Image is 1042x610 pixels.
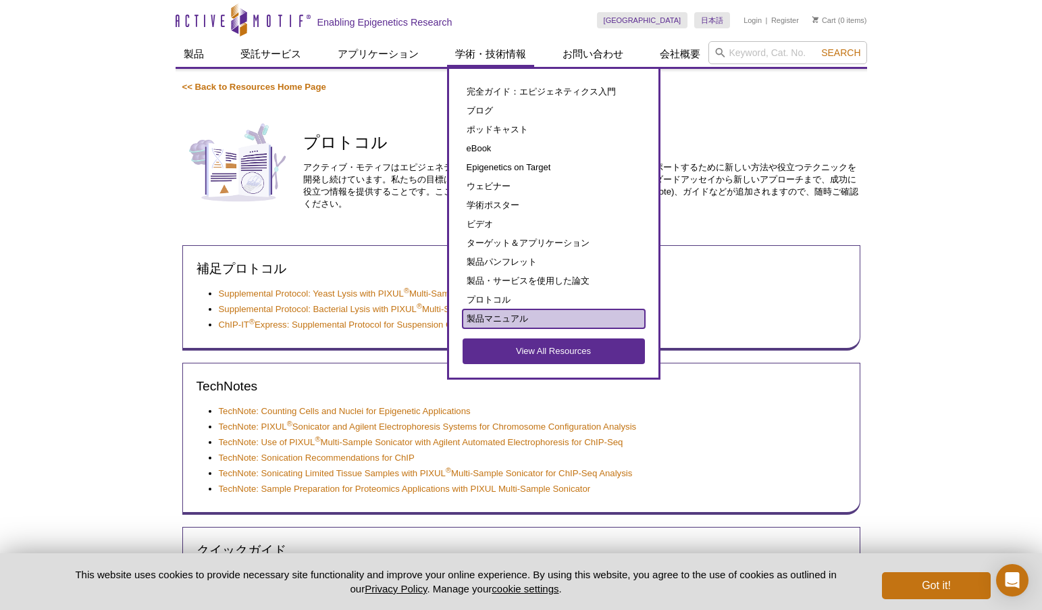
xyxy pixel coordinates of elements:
[463,82,645,101] a: 完全ガイド：エピジェネティクス入門
[771,16,799,25] a: Register
[287,420,292,428] sup: ®
[197,259,846,278] h2: 補足プロトコル
[219,421,637,433] a: TechNote: PIXUL®Sonicator and Agilent Electrophoresis Systems for Chromosome Configuration Analysis
[447,41,534,67] a: 学術・技術情報
[708,41,867,64] input: Keyword, Cat. No.
[463,196,645,215] a: 学術ポスター
[463,215,645,234] a: ビデオ
[597,12,688,28] a: [GEOGRAPHIC_DATA]
[404,286,409,295] sup: ®
[219,288,502,300] a: Supplemental Protocol: Yeast Lysis with PIXUL®Multi-Sample Sonicator
[219,303,515,315] a: Supplemental Protocol: Bacterial Lysis with PIXUL®Multi-Sample Sonicator
[197,541,846,559] h2: クイックガイド
[330,41,427,67] a: アプリケーション
[446,466,451,474] sup: ®
[249,317,255,326] sup: ®
[812,16,818,23] img: Your Cart
[694,12,730,28] a: 日本語
[766,12,768,28] li: |
[182,82,326,92] a: << Back to Resources Home Page
[882,572,990,599] button: Got it!
[554,41,631,67] a: お問い合わせ
[417,302,422,310] sup: ®
[52,567,860,596] p: This website uses cookies to provide necessary site functionality and improve your online experie...
[463,234,645,253] a: ターゲット＆アプリケーション
[463,139,645,158] a: eBook
[744,16,762,25] a: Login
[463,120,645,139] a: ポッドキャスト
[315,435,320,443] sup: ®
[996,564,1028,596] div: Open Intercom Messenger
[219,436,623,449] a: TechNote: Use of PIXUL®Multi-Sample Sonicator with Agilent Automated Electrophoresis for ChIP-Seq
[463,177,645,196] a: ウェビナー
[463,338,645,364] a: View All Resources
[197,377,846,395] h2: TechNotes
[365,583,427,594] a: Privacy Policy
[812,16,836,25] a: Cart
[463,253,645,272] a: 製品パンフレット
[317,16,452,28] h2: Enabling Epigenetics Research
[812,12,867,28] li: (0 items)
[492,583,558,594] button: cookie settings
[219,405,471,417] a: TechNote: Counting Cells and Nuclei for Epigenetic Applications
[219,467,633,480] a: TechNote: Sonicating Limited Tissue Samples with PIXUL®Multi-Sample Sonicator for ChIP-Seq Analysis
[176,41,212,67] a: 製品
[182,107,294,218] img: Publications
[219,452,415,464] a: TechNote: Sonication Recommendations for ChIP
[219,319,466,331] a: ChIP-IT®Express: Supplemental Protocol for Suspension Cells
[463,309,645,328] a: 製品マニュアル
[463,290,645,309] a: プロトコル
[463,158,645,177] a: Epigenetics on Target
[303,161,860,210] p: アクティブ・モティフはエピジェネティクスのエキスパートとして、研究者の皆さまをサポートするために新しい方法や役立つテクニックを開発し続けています。私たちの目標は、エピジェネティクス解析のためのゴ...
[219,483,591,495] a: TechNote: Sample Preparation for Proteomics Applications with PIXUL Multi-Sample Sonicator
[303,134,860,153] h1: プロトコル
[821,47,860,58] span: Search
[463,272,645,290] a: 製品・サービスを使用した論文
[817,47,864,59] button: Search
[652,41,708,67] a: 会社概要
[463,101,645,120] a: ブログ
[232,41,309,67] a: 受託サービス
